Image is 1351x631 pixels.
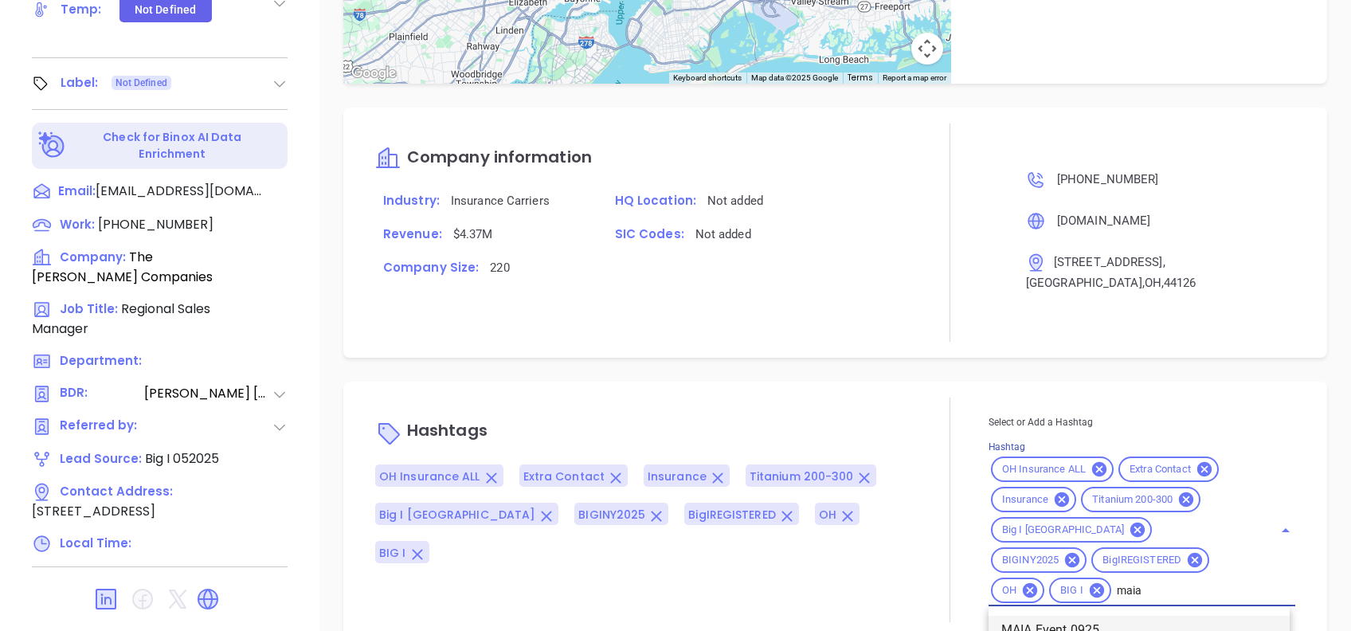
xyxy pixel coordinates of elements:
[819,507,836,523] span: OH
[96,182,263,201] span: [EMAIL_ADDRESS][DOMAIN_NAME]
[32,248,213,286] span: The [PERSON_NAME] Companies
[98,215,213,233] span: [PHONE_NUMBER]
[60,483,173,500] span: Contact Address:
[145,449,219,468] span: Big I 052025
[993,523,1134,537] span: Big I [GEOGRAPHIC_DATA]
[1275,519,1297,542] button: Close
[750,468,854,484] span: Titanium 200-300
[615,192,696,209] span: HQ Location:
[60,300,118,317] span: Job Title:
[379,507,535,523] span: Big I [GEOGRAPHIC_DATA]
[993,463,1095,476] span: OH Insurance ALL
[407,146,592,168] span: Company information
[615,225,684,242] span: SIC Codes:
[60,450,142,467] span: Lead Source:
[993,584,1026,598] span: OH
[1054,255,1163,269] span: [STREET_ADDRESS]
[60,535,131,551] span: Local Time:
[989,443,1025,453] label: Hashtag
[38,131,66,159] img: Ai-Enrich-DaqCidB-.svg
[144,384,272,404] span: [PERSON_NAME] [PERSON_NAME]
[883,73,946,82] a: Report a map error
[523,468,605,484] span: Extra Contact
[116,74,167,92] span: Not Defined
[991,517,1152,543] div: Big I [GEOGRAPHIC_DATA]
[69,129,276,163] p: Check for Binox AI Data Enrichment
[989,413,1295,431] p: Select or Add a Hashtag
[991,547,1087,573] div: BIGINY2025
[578,507,645,523] span: BIGINY2025
[379,468,480,484] span: OH Insurance ALL
[347,63,400,84] img: Google
[1120,463,1200,476] span: Extra Contact
[61,71,99,95] div: Label:
[347,63,400,84] a: Open this area in Google Maps (opens a new window)
[1057,172,1158,186] span: [PHONE_NUMBER]
[1161,276,1196,290] span: , 44126
[1093,554,1191,567] span: BigIREGISTERED
[1051,584,1093,598] span: BIG I
[991,487,1076,512] div: Insurance
[453,227,493,241] span: $4.37M
[1118,457,1219,482] div: Extra Contact
[60,352,142,369] span: Department:
[383,192,440,209] span: Industry:
[383,259,479,276] span: Company Size:
[60,417,143,437] span: Referred by:
[58,182,96,202] span: Email:
[60,249,126,265] span: Company:
[688,507,775,523] span: BigIREGISTERED
[1049,578,1111,603] div: BIG I
[991,457,1114,482] div: OH Insurance ALL
[1081,487,1200,512] div: Titanium 200-300
[451,194,550,208] span: Insurance Carriers
[993,493,1058,507] span: Insurance
[60,216,95,233] span: Work :
[911,33,943,65] button: Map camera controls
[32,502,155,520] span: [STREET_ADDRESS]
[375,149,592,167] a: Company information
[751,73,838,82] span: Map data ©2025 Google
[695,227,751,241] span: Not added
[673,73,742,84] button: Keyboard shortcuts
[1142,276,1161,290] span: , OH
[648,468,707,484] span: Insurance
[1091,547,1209,573] div: BigIREGISTERED
[707,194,763,208] span: Not added
[379,545,406,561] span: BIG I
[991,578,1044,603] div: OH
[848,72,873,84] a: Terms (opens in new tab)
[490,261,509,275] span: 220
[1057,214,1150,228] span: [DOMAIN_NAME]
[407,420,488,442] span: Hashtags
[60,384,143,404] span: BDR:
[993,554,1068,567] span: BIGINY2025
[1083,493,1182,507] span: Titanium 200-300
[32,300,210,338] span: Regional Sales Manager
[383,225,442,242] span: Revenue:
[1270,527,1276,534] button: Clear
